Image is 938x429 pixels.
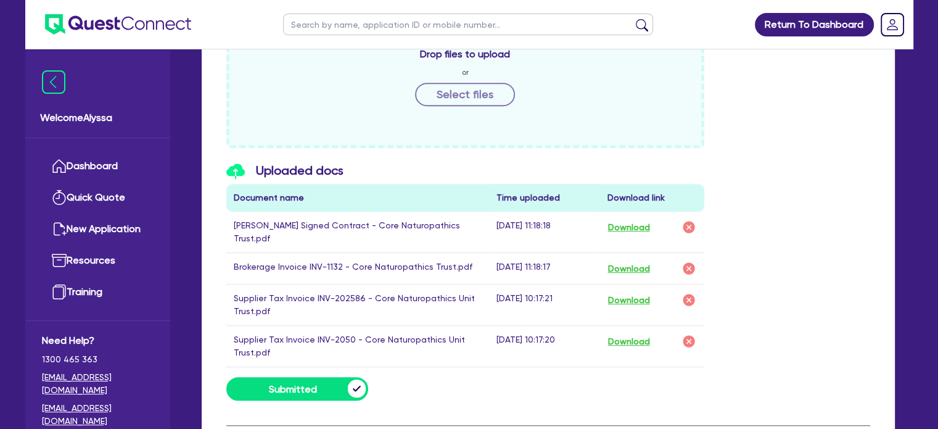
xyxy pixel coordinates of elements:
button: Select files [415,83,515,106]
td: [DATE] 11:18:18 [489,212,599,253]
a: Dropdown toggle [876,9,908,41]
a: Resources [42,245,154,277]
span: Need Help? [42,333,154,348]
img: delete-icon [681,334,696,349]
a: [EMAIL_ADDRESS][DOMAIN_NAME] [42,371,154,397]
img: delete-icon [681,261,696,276]
img: delete-icon [681,220,696,235]
img: resources [52,253,67,268]
button: Download [607,292,650,308]
span: Welcome Alyssa [40,110,155,125]
img: quick-quote [52,190,67,205]
input: Search by name, application ID or mobile number... [283,14,653,35]
a: Training [42,277,154,308]
button: Download [607,333,650,349]
th: Document name [226,184,490,212]
td: Supplier Tax Invoice INV-2050 - Core Naturopathics Unit Trust.pdf [226,326,490,367]
a: [EMAIL_ADDRESS][DOMAIN_NAME] [42,402,154,428]
td: [PERSON_NAME] Signed Contract - Core Naturopathics Trust.pdf [226,212,490,253]
img: icon-upload [226,164,245,179]
th: Time uploaded [489,184,599,212]
span: 1300 465 363 [42,353,154,366]
button: Download [607,260,650,277]
a: New Application [42,214,154,245]
td: [DATE] 10:17:21 [489,285,599,326]
button: Download [607,219,650,235]
button: Submitted [226,377,368,401]
span: Drop files to upload [420,47,510,62]
img: training [52,285,67,299]
a: Dashboard [42,151,154,182]
td: [DATE] 10:17:20 [489,326,599,367]
td: Brokerage Invoice INV-1132 - Core Naturopathics Trust.pdf [226,253,490,285]
img: icon-menu-close [42,70,65,94]
td: Supplier Tax Invoice INV-202586 - Core Naturopathics Unit Trust.pdf [226,285,490,326]
a: Return To Dashboard [755,13,874,36]
span: or [462,67,469,78]
a: Quick Quote [42,182,154,214]
img: quest-connect-logo-blue [45,14,191,35]
th: Download link [599,184,704,212]
img: new-application [52,222,67,236]
h3: Uploaded docs [226,163,705,180]
td: [DATE] 11:18:17 [489,253,599,285]
img: delete-icon [681,293,696,307]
